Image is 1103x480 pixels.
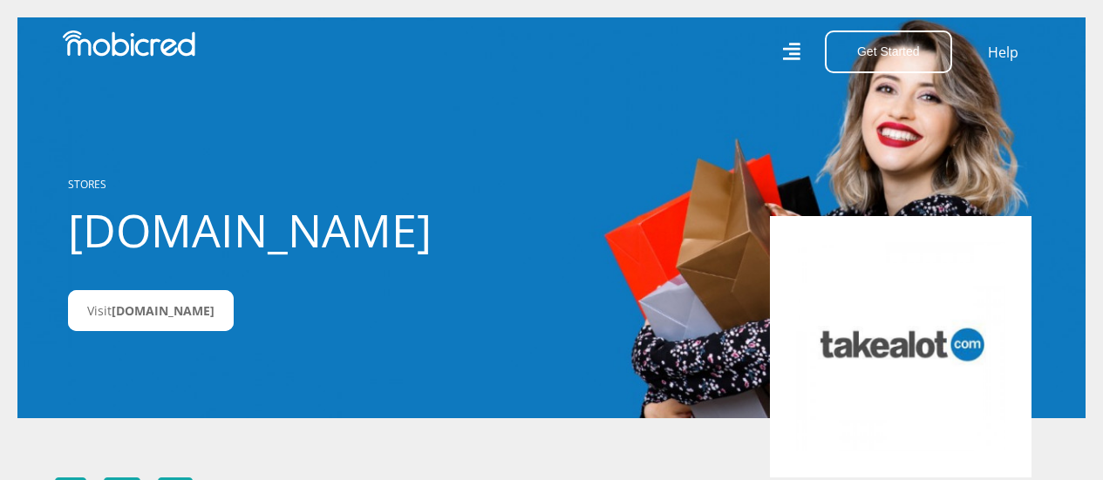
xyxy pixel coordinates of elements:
a: Help [987,41,1019,64]
a: STORES [68,177,106,192]
a: Visit[DOMAIN_NAME] [68,290,234,331]
button: Get Started [825,30,952,73]
h1: [DOMAIN_NAME] [68,203,456,257]
span: [DOMAIN_NAME] [112,302,214,319]
img: Takealot.credit [796,242,1005,451]
img: Mobicred [63,30,195,57]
